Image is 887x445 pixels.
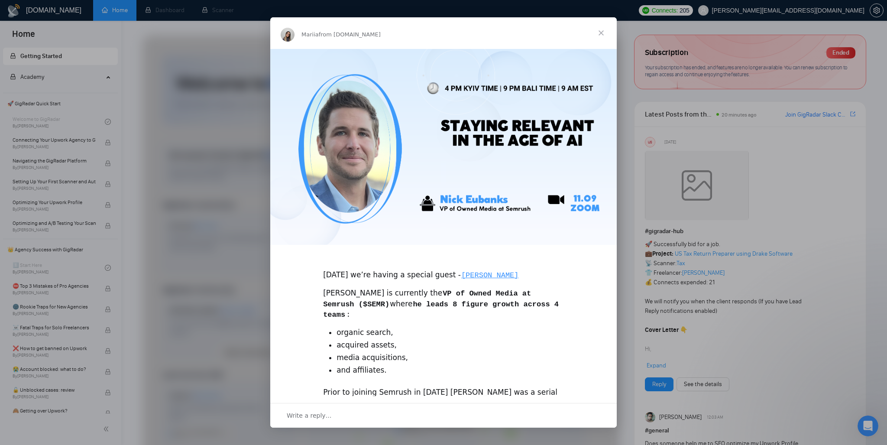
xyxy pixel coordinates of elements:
a: [PERSON_NAME] [461,270,519,279]
li: organic search, [337,328,564,338]
code: [PERSON_NAME] [461,271,519,280]
code: he leads 8 figure growth across 4 teams [323,300,559,320]
span: Write a reply… [287,410,332,421]
div: Open conversation and reply [270,403,617,428]
span: from [DOMAIN_NAME] [319,31,381,38]
div: Prior to joining Semrush in [DATE] [PERSON_NAME] was a serial entrepreneur with , selling compani... [323,387,564,429]
code: VP of Owned Media at Semrush ($SEMR) [323,289,531,309]
img: Profile image for Mariia [281,28,295,42]
li: acquired assets, [337,340,564,351]
code: : [346,310,351,319]
div: [DATE] we’re having a special guest - [323,260,564,281]
li: media acquisitions, [337,353,564,363]
div: [PERSON_NAME] is currently the where [323,288,564,320]
span: Close [586,17,617,49]
li: and affiliates. [337,365,564,376]
span: Mariia [301,31,319,38]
